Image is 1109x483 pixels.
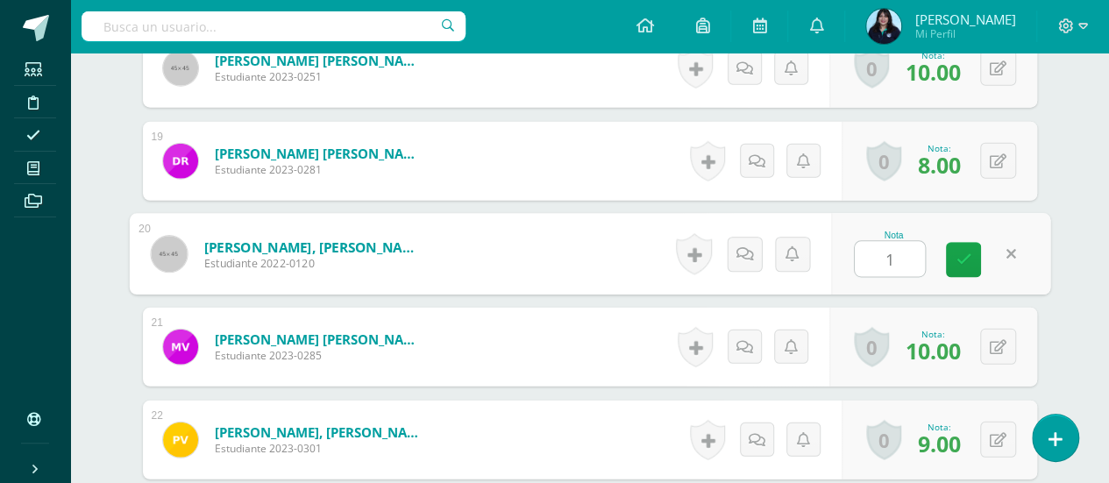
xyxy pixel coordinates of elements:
a: [PERSON_NAME] [PERSON_NAME] [215,330,425,348]
div: Nota: [906,328,961,340]
a: [PERSON_NAME], [PERSON_NAME] [203,238,420,256]
img: b1a6433b2ca6eb1c4bb7f7f262a8d0e8.png [163,330,198,365]
a: [PERSON_NAME], [PERSON_NAME] [215,423,425,441]
input: 0-10.0 [855,242,925,277]
a: 0 [854,327,889,367]
span: 9.00 [918,429,961,458]
span: Estudiante 2022-0120 [203,256,420,272]
input: Busca un usuario... [82,11,466,41]
div: Nota: [906,49,961,61]
div: Nota: [918,142,961,154]
a: [PERSON_NAME] [PERSON_NAME] [215,52,425,69]
div: Nota: [918,421,961,433]
span: Mi Perfil [914,26,1015,41]
a: 0 [854,48,889,89]
span: [PERSON_NAME] [914,11,1015,28]
span: Estudiante 2023-0301 [215,441,425,456]
a: [PERSON_NAME] [PERSON_NAME] [215,145,425,162]
span: 10.00 [906,336,961,366]
span: Estudiante 2023-0281 [215,162,425,177]
img: c9640550dddcba344ce32ca65dfa0e37.png [163,423,198,458]
span: Estudiante 2023-0251 [215,69,425,84]
div: Nota [854,231,934,240]
img: b77557fe1e382526dc360015be319127.png [163,144,198,179]
span: 8.00 [918,150,961,180]
img: 45x45 [163,51,198,86]
a: 0 [866,420,901,460]
a: 0 [866,141,901,181]
span: Estudiante 2023-0285 [215,348,425,363]
img: 45x45 [151,236,187,272]
span: 10.00 [906,57,961,87]
img: 717e1260f9baba787432b05432d0efc0.png [866,9,901,44]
